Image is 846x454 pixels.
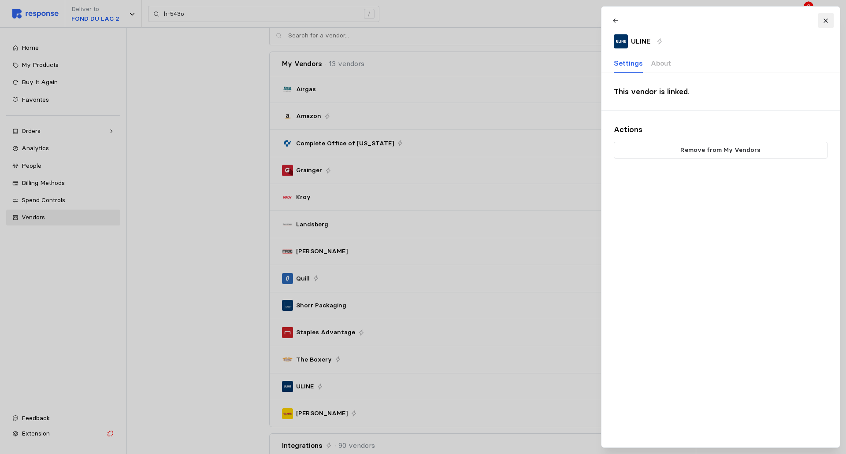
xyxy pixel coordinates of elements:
[631,36,650,47] p: ULINE
[614,58,643,69] p: Settings
[614,123,827,136] p: Actions
[614,142,827,159] button: Remove from My Vendors
[650,58,671,69] p: About
[680,145,761,155] p: Remove from My Vendors
[614,85,827,98] p: This vendor is linked.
